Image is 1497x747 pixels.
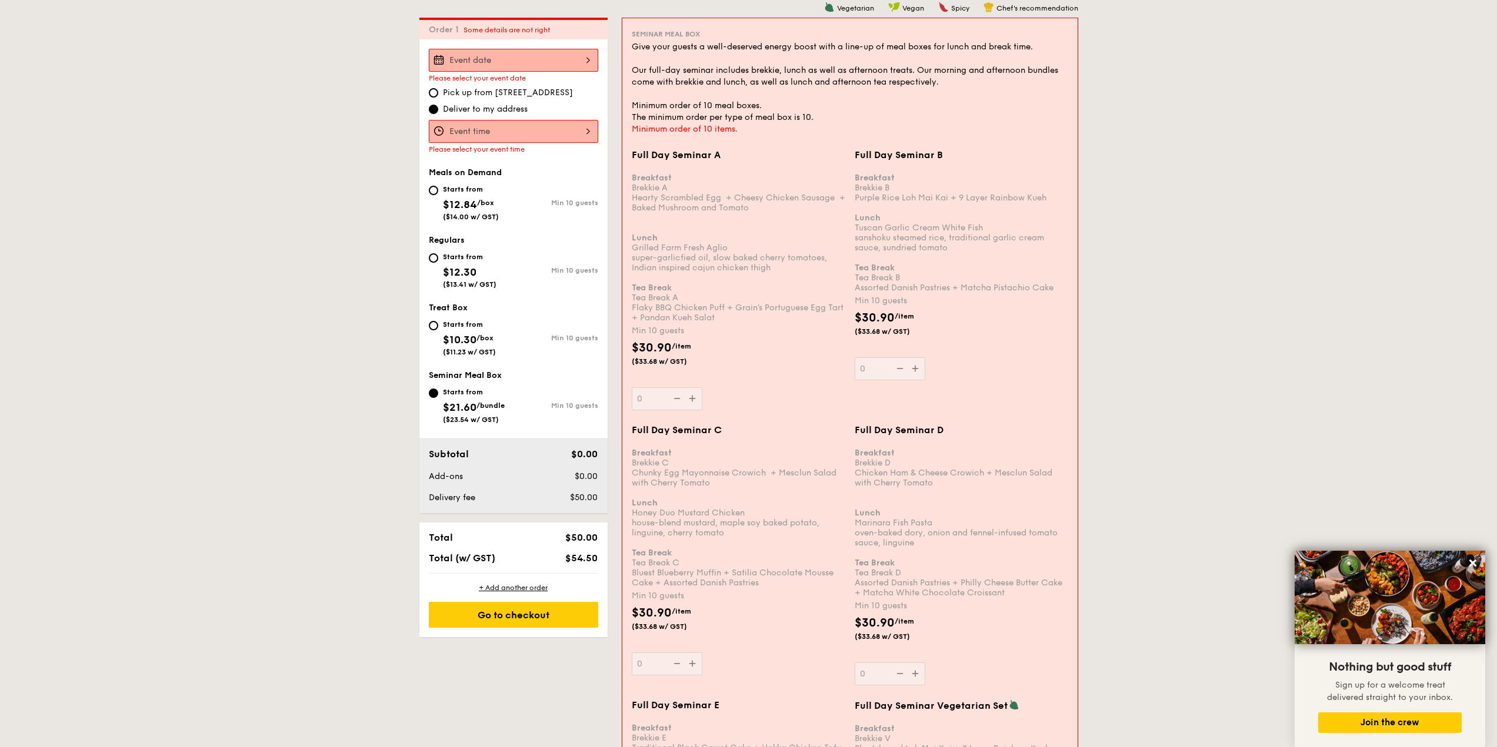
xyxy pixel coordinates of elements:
button: Close [1463,554,1482,572]
b: Tea Break [632,548,672,558]
span: Seminar Meal Box [429,370,502,380]
div: Min 10 guests [514,401,598,410]
input: Starts from$10.30/box($11.23 w/ GST)Min 10 guests [429,321,438,330]
span: Delivery fee [429,493,475,503]
span: Pick up from [STREET_ADDRESS] [443,87,573,99]
div: Min 10 guests [855,295,1068,307]
span: Vegetarian [837,4,874,12]
span: Nothing but good stuff [1329,660,1451,674]
input: Starts from$21.60/bundle($23.54 w/ GST)Min 10 guests [429,388,438,398]
span: Seminar Meal Box [632,30,700,38]
div: Min 10 guests [632,325,845,337]
span: Full Day Seminar E [632,699,719,711]
img: icon-vegetarian.fe4039eb.svg [824,2,835,12]
b: Breakfast [855,723,895,733]
span: ($33.68 w/ GST) [632,622,712,631]
span: ($14.00 w/ GST) [443,213,499,221]
img: icon-vegetarian.fe4039eb.svg [1009,699,1019,710]
div: Go to checkout [429,602,598,628]
span: Chef's recommendation [996,4,1078,12]
b: Tea Break [632,283,672,293]
span: Vegan [902,4,924,12]
span: Subtotal [429,448,469,460]
span: Spicy [951,4,969,12]
b: Breakfast [855,448,895,458]
div: Brekkie D Chicken Ham & Cheese Crowich + Mesclun Salad with Cherry Tomato Marinara Fish Pasta ove... [855,438,1068,598]
button: Join the crew [1318,712,1462,733]
span: /box [476,334,494,342]
img: icon-spicy.37a8142b.svg [938,2,949,12]
span: $0.00 [571,448,598,460]
span: /box [477,199,494,207]
span: Order 1 [429,25,464,35]
div: Give your guests a well-deserved energy boost with a line-up of meal boxes for lunch and break ti... [632,41,1068,123]
span: $12.84 [443,198,477,211]
div: Please select your event date [429,74,598,82]
span: ($33.68 w/ GST) [632,357,712,366]
span: Full Day Seminar A [632,149,721,160]
b: Lunch [855,213,881,223]
span: Meals on Demand [429,168,502,177]
span: $30.90 [632,341,672,355]
span: $30.90 [855,311,895,325]
span: Full Day Seminar B [855,149,943,160]
div: Min 10 guests [514,266,598,274]
span: Total [429,532,453,543]
div: Min 10 guests [855,600,1068,612]
div: Brekkie A Hearty Scrambled Egg + Cheesy Chicken Sausage + Baked Mushroom and Tomato Grilled Farm ... [632,163,845,323]
span: ($33.68 w/ GST) [855,632,935,641]
div: Starts from [443,320,496,329]
div: Min 10 guests [514,199,598,207]
div: Starts from [443,185,499,194]
span: Add-ons [429,471,463,481]
div: Minimum order of 10 items. [632,123,1068,135]
b: Lunch [855,508,881,518]
span: $30.90 [855,616,895,630]
b: Lunch [632,233,658,243]
span: Sign up for a welcome treat delivered straight to your inbox. [1327,680,1453,702]
span: $50.00 [565,532,598,543]
img: icon-chef-hat.a58ddaea.svg [983,2,994,12]
span: ($13.41 w/ GST) [443,280,496,289]
div: Brekkie C Chunky Egg Mayonnaise Crowich + Mesclun Salad with Cherry Tomato Honey Duo Mustard Chic... [632,438,845,588]
img: icon-vegan.f8ff3823.svg [888,2,900,12]
span: $0.00 [575,471,598,481]
div: + Add another order [429,583,598,592]
b: Tea Break [855,263,895,273]
span: $54.50 [565,552,598,564]
input: Event date [429,49,598,72]
input: Starts from$12.30($13.41 w/ GST)Min 10 guests [429,253,438,263]
span: /item [672,607,691,615]
b: Tea Break [855,558,895,568]
img: DSC07876-Edit02-Large.jpeg [1295,551,1485,644]
b: Breakfast [632,723,672,733]
span: Treat Box [429,303,468,313]
span: Regulars [429,235,465,245]
span: /item [895,617,914,625]
span: Full Day Seminar Vegetarian Set [855,700,1008,711]
span: Deliver to my address [443,103,528,115]
input: Deliver to my address [429,105,438,114]
div: Brekkie B Purple Rice Loh Mai Kai + 9 Layer Rainbow Kueh Tuscan Garlic Cream White Fish sanshoku ... [855,163,1068,293]
b: Breakfast [632,173,672,183]
span: Total (w/ GST) [429,552,495,564]
span: Some details are not right [464,26,550,34]
span: /bundle [476,401,505,410]
span: /item [672,342,691,350]
div: Min 10 guests [632,590,845,602]
div: Min 10 guests [514,334,598,342]
span: Please select your event time [429,145,525,153]
span: Full Day Seminar C [632,424,722,436]
input: Starts from$12.84/box($14.00 w/ GST)Min 10 guests [429,186,438,195]
b: Lunch [632,498,658,508]
span: $21.60 [443,401,476,414]
b: Breakfast [855,173,895,183]
span: /item [895,312,914,320]
b: Breakfast [632,448,672,458]
span: $30.90 [632,606,672,620]
span: $50.00 [570,493,598,503]
div: Starts from [443,387,505,397]
span: ($33.68 w/ GST) [855,327,935,336]
span: Full Day Seminar D [855,424,943,436]
input: Event time [429,120,598,143]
